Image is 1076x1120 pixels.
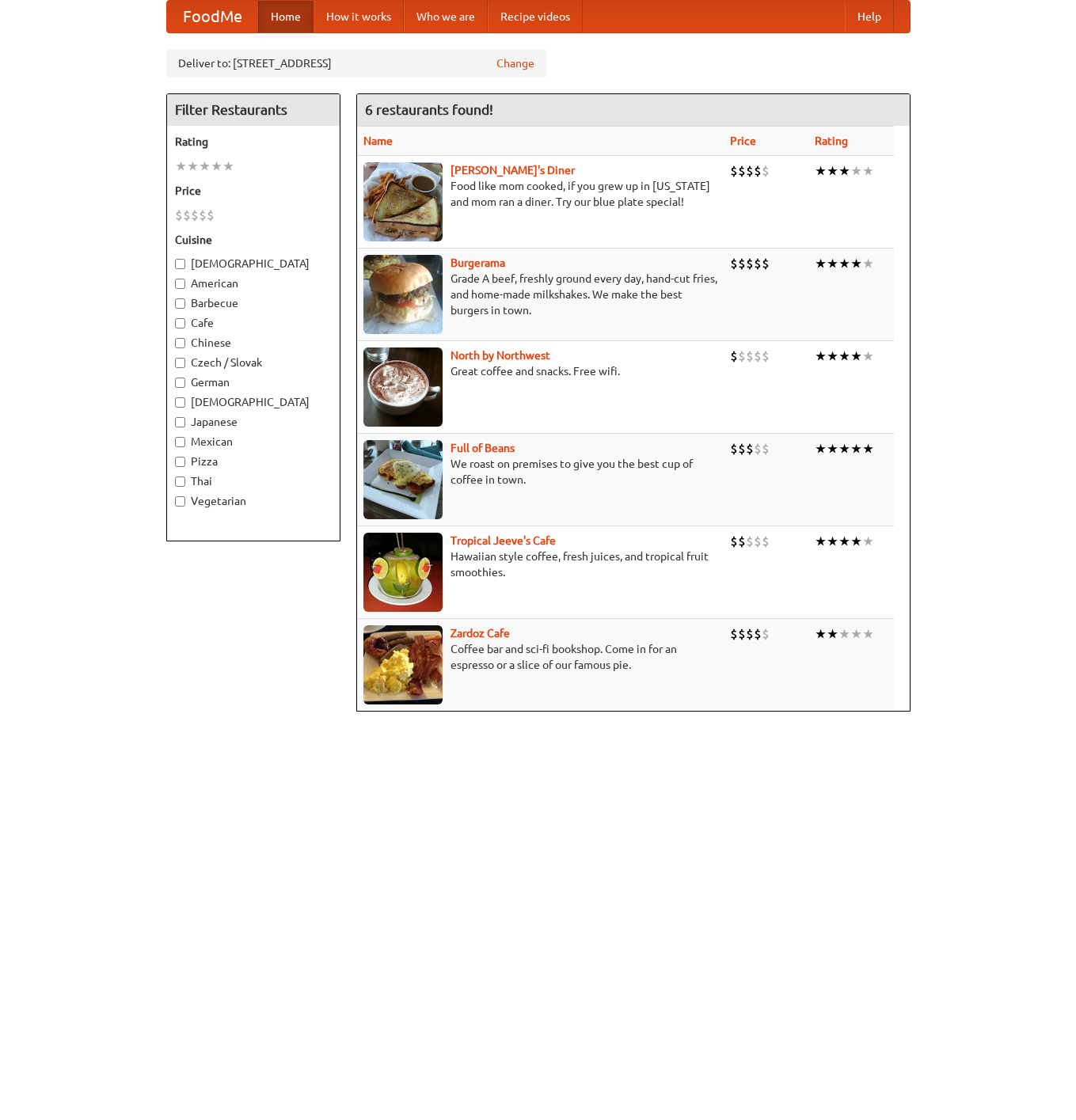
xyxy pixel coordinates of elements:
[762,255,770,272] li: $
[167,94,340,126] h4: Filter Restaurants
[363,178,717,210] p: Food like mom cooked, if you grew up in [US_STATE] and mom ran a diner. Try our blue plate special!
[175,259,185,269] input: [DEMOGRAPHIC_DATA]
[175,275,332,291] label: American
[815,135,848,147] a: Rating
[365,102,493,117] ng-pluralize: 6 restaurants found!
[850,440,862,457] li: ★
[838,162,850,180] li: ★
[175,279,185,289] input: American
[827,255,838,272] li: ★
[738,162,746,180] li: $
[738,440,746,457] li: $
[488,1,583,32] a: Recipe videos
[850,255,862,272] li: ★
[175,457,185,467] input: Pizza
[167,1,258,32] a: FoodMe
[862,347,874,365] li: ★
[730,440,738,457] li: $
[175,318,185,328] input: Cafe
[175,374,332,390] label: German
[175,295,332,311] label: Barbecue
[175,335,332,351] label: Chinese
[451,534,556,547] b: Tropical Jeeve's Cafe
[363,456,717,488] p: We roast on premises to give you the best cup of coffee in town.
[207,207,215,224] li: $
[183,207,191,224] li: $
[175,298,185,309] input: Barbecue
[199,158,211,175] li: ★
[850,347,862,365] li: ★
[838,533,850,550] li: ★
[827,625,838,643] li: ★
[815,162,827,180] li: ★
[754,162,762,180] li: $
[175,434,332,450] label: Mexican
[754,533,762,550] li: $
[175,256,332,271] label: [DEMOGRAPHIC_DATA]
[815,625,827,643] li: ★
[175,338,185,348] input: Chinese
[862,255,874,272] li: ★
[827,440,838,457] li: ★
[838,347,850,365] li: ★
[451,442,515,454] b: Full of Beans
[175,454,332,469] label: Pizza
[827,347,838,365] li: ★
[314,1,404,32] a: How it works
[175,476,185,487] input: Thai
[191,207,199,224] li: $
[363,135,393,147] a: Name
[363,625,443,704] img: zardoz.jpg
[175,496,185,507] input: Vegetarian
[850,533,862,550] li: ★
[175,437,185,447] input: Mexican
[404,1,488,32] a: Who we are
[730,255,738,272] li: $
[754,255,762,272] li: $
[363,363,717,379] p: Great coffee and snacks. Free wifi.
[862,162,874,180] li: ★
[827,533,838,550] li: ★
[730,533,738,550] li: $
[175,207,183,224] li: $
[175,355,332,370] label: Czech / Slovak
[363,549,717,580] p: Hawaiian style coffee, fresh juices, and tropical fruit smoothies.
[862,533,874,550] li: ★
[746,255,754,272] li: $
[738,533,746,550] li: $
[746,440,754,457] li: $
[838,625,850,643] li: ★
[762,162,770,180] li: $
[451,627,510,640] b: Zardoz Cafe
[175,397,185,408] input: [DEMOGRAPHIC_DATA]
[175,232,332,248] h5: Cuisine
[845,1,894,32] a: Help
[815,255,827,272] li: ★
[175,378,185,388] input: German
[815,533,827,550] li: ★
[827,162,838,180] li: ★
[175,158,187,175] li: ★
[363,347,443,427] img: north.jpg
[738,625,746,643] li: $
[838,255,850,272] li: ★
[363,255,443,334] img: burgerama.jpg
[746,533,754,550] li: $
[258,1,314,32] a: Home
[762,625,770,643] li: $
[363,440,443,519] img: beans.jpg
[746,347,754,365] li: $
[451,164,575,177] a: [PERSON_NAME]'s Diner
[175,394,332,410] label: [DEMOGRAPHIC_DATA]
[451,256,505,269] b: Burgerama
[730,347,738,365] li: $
[762,347,770,365] li: $
[838,440,850,457] li: ★
[451,349,550,362] a: North by Northwest
[754,440,762,457] li: $
[746,162,754,180] li: $
[815,440,827,457] li: ★
[850,162,862,180] li: ★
